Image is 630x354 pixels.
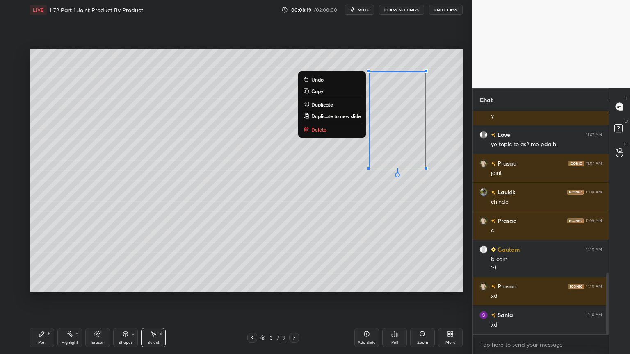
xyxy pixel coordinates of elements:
p: D [625,118,628,124]
h6: Gautam [496,245,520,254]
p: Delete [311,126,326,133]
button: Delete [301,125,363,134]
div: 11:07 AM [586,161,602,166]
div: 11:10 AM [586,284,602,289]
div: xd [491,321,602,329]
p: Duplicate [311,101,333,108]
div: 11:09 AM [585,190,602,195]
button: Duplicate [301,100,363,109]
img: no-rating-badge.077c3623.svg [491,219,496,223]
img: 057d39644fc24ec5a0e7dadb9b8cee73.None [479,282,488,290]
img: no-rating-badge.077c3623.svg [491,190,496,195]
div: 11:10 AM [586,247,602,252]
h6: Laukik [496,188,515,196]
div: 3 [281,334,286,341]
h6: Love [496,130,510,139]
img: no-rating-badge.077c3623.svg [491,313,496,318]
div: Highlight [62,340,78,345]
div: :-) [491,263,602,272]
div: S [160,331,162,336]
p: Copy [311,88,323,94]
div: Eraser [91,340,104,345]
div: ye topic to as2 me pda h [491,141,602,149]
div: c [491,227,602,235]
div: 11:10 AM [586,313,602,318]
p: Undo [311,76,324,83]
h4: L72 Part 1 Joint Product By Product [50,6,143,14]
img: iconic-dark.1390631f.png [568,161,584,166]
div: Poll [391,340,398,345]
div: H [75,331,78,336]
div: Select [148,340,160,345]
div: Add Slide [358,340,376,345]
button: Duplicate to new slide [301,111,363,121]
div: 11:07 AM [586,132,602,137]
img: 057d39644fc24ec5a0e7dadb9b8cee73.None [479,217,488,225]
button: Undo [301,75,363,84]
h6: Prasad [496,159,517,168]
button: CLASS SETTINGS [379,5,424,15]
h6: Sania [496,311,513,319]
h6: Prasad [496,216,517,225]
div: b com [491,255,602,263]
img: bc10e828d5cc4913bf45b3c1c90e7052.jpg [479,188,488,196]
img: iconic-dark.1390631f.png [567,190,584,195]
div: grid [473,111,609,334]
img: iconic-dark.1390631f.png [568,284,584,289]
div: 11:09 AM [585,218,602,223]
div: LIVE [30,5,47,15]
p: T [625,95,628,101]
img: ee0d6f3888534c3aa58af37baf679221.jpg [479,245,488,254]
h6: Prasad [496,282,517,290]
img: 057d39644fc24ec5a0e7dadb9b8cee73.None [479,159,488,168]
div: Pen [38,340,46,345]
div: Shapes [119,340,132,345]
div: Zoom [417,340,428,345]
button: mute [345,5,374,15]
img: no-rating-badge.077c3623.svg [491,284,496,289]
button: End Class [429,5,463,15]
div: y [491,112,602,120]
div: 3 [267,335,275,340]
p: Duplicate to new slide [311,113,361,119]
div: L [132,331,134,336]
img: 3 [479,311,488,319]
img: no-rating-badge.077c3623.svg [491,133,496,137]
div: P [48,331,50,336]
div: chinde [491,198,602,206]
button: Copy [301,86,363,96]
img: default.png [479,131,488,139]
div: / [277,335,279,340]
img: iconic-dark.1390631f.png [567,218,584,223]
span: mute [358,7,369,13]
img: no-rating-badge.077c3623.svg [491,161,496,166]
div: joint [491,169,602,177]
div: xd [491,292,602,300]
img: Learner_Badge_beginner_1_8b307cf2a0.svg [491,247,496,252]
p: Chat [473,89,499,111]
p: G [624,141,628,147]
div: More [445,340,456,345]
